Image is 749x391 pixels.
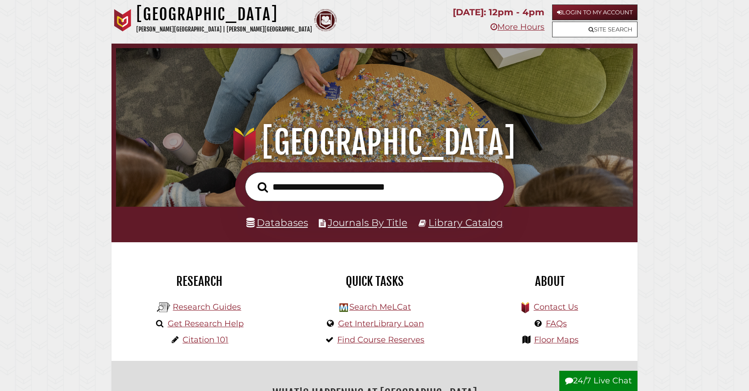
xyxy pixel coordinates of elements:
a: Get InterLibrary Loan [338,319,424,329]
img: Calvin Theological Seminary [314,9,337,31]
i: Search [258,182,268,193]
h1: [GEOGRAPHIC_DATA] [127,123,622,162]
a: Get Research Help [168,319,244,329]
a: Databases [246,217,308,228]
a: More Hours [490,22,544,32]
h2: Quick Tasks [294,274,455,289]
a: FAQs [546,319,567,329]
a: Search MeLCat [349,302,411,312]
a: Citation 101 [183,335,228,345]
a: Floor Maps [534,335,579,345]
h2: About [469,274,631,289]
a: Find Course Reserves [337,335,424,345]
p: [PERSON_NAME][GEOGRAPHIC_DATA] | [PERSON_NAME][GEOGRAPHIC_DATA] [136,24,312,35]
h2: Research [118,274,280,289]
button: Search [253,179,272,195]
a: Research Guides [173,302,241,312]
img: Hekman Library Logo [157,301,170,314]
a: Contact Us [534,302,578,312]
a: Login to My Account [552,4,638,20]
h1: [GEOGRAPHIC_DATA] [136,4,312,24]
a: Library Catalog [428,217,503,228]
img: Calvin University [111,9,134,31]
p: [DATE]: 12pm - 4pm [453,4,544,20]
a: Site Search [552,22,638,37]
img: Hekman Library Logo [339,303,348,312]
a: Journals By Title [328,217,407,228]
